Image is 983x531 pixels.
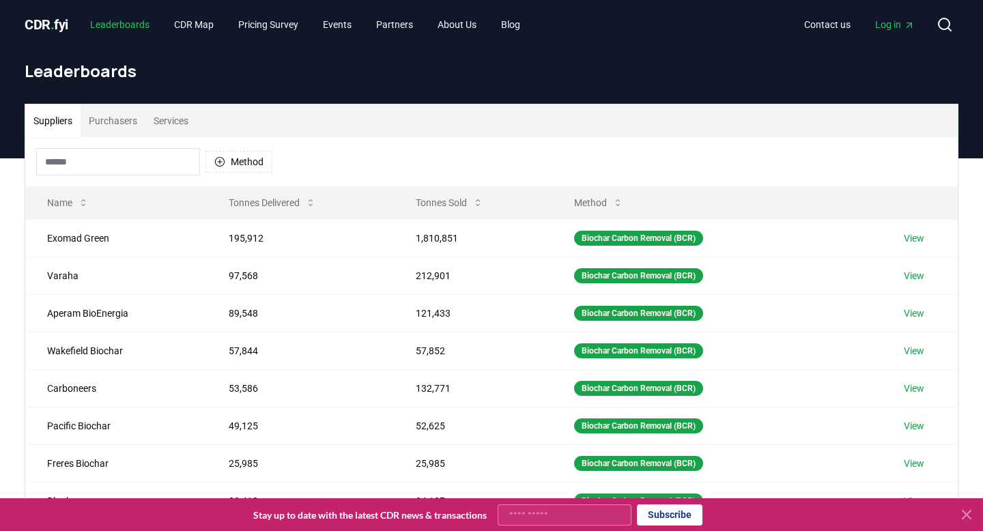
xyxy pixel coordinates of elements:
div: Biochar Carbon Removal (BCR) [574,493,703,508]
button: Tonnes Delivered [218,189,327,216]
td: Freres Biochar [25,444,207,482]
a: Blog [490,12,531,37]
button: Method [205,151,272,173]
a: View [904,419,924,433]
a: View [904,306,924,320]
div: Biochar Carbon Removal (BCR) [574,418,703,433]
td: Varaha [25,257,207,294]
td: 53,586 [207,369,393,407]
span: CDR fyi [25,16,68,33]
a: Leaderboards [79,12,160,37]
a: View [904,457,924,470]
td: 132,771 [394,369,552,407]
a: Pricing Survey [227,12,309,37]
h1: Leaderboards [25,60,958,82]
a: Log in [864,12,926,37]
button: Purchasers [81,104,145,137]
span: . [51,16,55,33]
td: 34,137 [394,482,552,519]
td: Wakefield Biochar [25,332,207,369]
a: Events [312,12,362,37]
td: 212,901 [394,257,552,294]
button: Name [36,189,100,216]
nav: Main [79,12,531,37]
td: Planboo [25,482,207,519]
td: 195,912 [207,219,393,257]
td: 97,568 [207,257,393,294]
a: View [904,344,924,358]
a: View [904,494,924,508]
td: Aperam BioEnergia [25,294,207,332]
a: Partners [365,12,424,37]
button: Tonnes Sold [405,189,494,216]
td: 1,810,851 [394,219,552,257]
div: Biochar Carbon Removal (BCR) [574,381,703,396]
div: Biochar Carbon Removal (BCR) [574,456,703,471]
div: Biochar Carbon Removal (BCR) [574,343,703,358]
div: Biochar Carbon Removal (BCR) [574,231,703,246]
td: Pacific Biochar [25,407,207,444]
td: 23,418 [207,482,393,519]
a: View [904,382,924,395]
td: 121,433 [394,294,552,332]
a: CDR.fyi [25,15,68,34]
td: 57,852 [394,332,552,369]
td: 25,985 [394,444,552,482]
span: Log in [875,18,915,31]
td: 89,548 [207,294,393,332]
td: 25,985 [207,444,393,482]
button: Services [145,104,197,137]
td: Carboneers [25,369,207,407]
button: Suppliers [25,104,81,137]
td: 49,125 [207,407,393,444]
a: Contact us [793,12,861,37]
a: View [904,269,924,283]
td: 52,625 [394,407,552,444]
a: CDR Map [163,12,225,37]
a: About Us [427,12,487,37]
td: Exomad Green [25,219,207,257]
div: Biochar Carbon Removal (BCR) [574,268,703,283]
a: View [904,231,924,245]
button: Method [563,189,634,216]
td: 57,844 [207,332,393,369]
div: Biochar Carbon Removal (BCR) [574,306,703,321]
nav: Main [793,12,926,37]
